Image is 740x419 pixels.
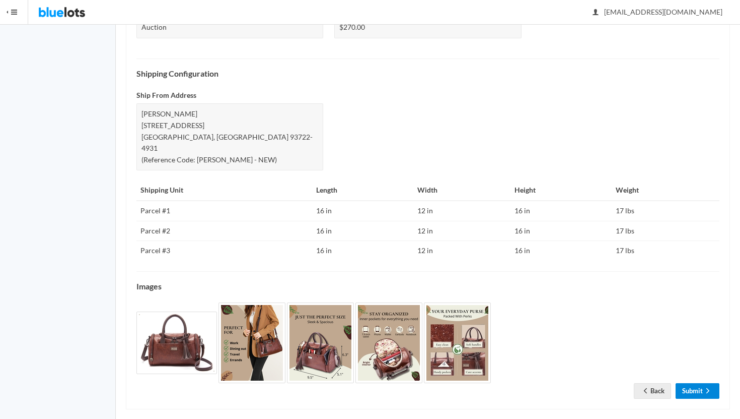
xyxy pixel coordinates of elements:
td: 12 in [413,241,511,261]
th: Width [413,181,511,201]
div: [PERSON_NAME] [STREET_ADDRESS] [GEOGRAPHIC_DATA], [GEOGRAPHIC_DATA] 93722-4931 (Reference Code: [... [136,103,323,170]
td: 16 in [312,201,413,221]
img: 17e23eef-2bd3-4f0c-b402-4065adbd7bad-1743579110.jpg [355,303,422,383]
td: 16 in [510,201,611,221]
div: $270.00 [334,17,521,38]
td: Parcel #1 [136,201,312,221]
td: 17 lbs [612,221,719,241]
th: Height [510,181,611,201]
img: 0802b0c0-9e71-4030-90dc-3b2ad06495b8-1743579109.jpg [287,303,354,383]
img: c61684ff-2a04-428f-a0fc-5e38bd53fad2-1743579111.jpg [424,303,491,383]
img: 70299c40-1c20-4331-bea5-a051eac92400-1743579107.jpg [218,303,285,383]
span: [EMAIL_ADDRESS][DOMAIN_NAME] [593,8,722,16]
td: 16 in [510,241,611,261]
a: arrow backBack [634,383,671,399]
ion-icon: arrow forward [703,387,713,396]
h4: Images [136,282,719,291]
h4: Shipping Configuration [136,69,719,78]
th: Length [312,181,413,201]
td: 17 lbs [612,201,719,221]
td: 16 in [312,221,413,241]
ion-icon: arrow back [640,387,650,396]
td: 16 in [510,221,611,241]
div: Auction [136,17,323,38]
th: Shipping Unit [136,181,312,201]
td: 16 in [312,241,413,261]
a: Submitarrow forward [676,383,719,399]
td: 17 lbs [612,241,719,261]
td: Parcel #2 [136,221,312,241]
td: Parcel #3 [136,241,312,261]
img: fadd92ad-2f33-4946-a318-034589cfbcb8-1743579106.jpg [136,312,217,374]
th: Weight [612,181,719,201]
ion-icon: person [590,8,601,18]
td: 12 in [413,201,511,221]
td: 12 in [413,221,511,241]
label: Ship From Address [136,90,196,101]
